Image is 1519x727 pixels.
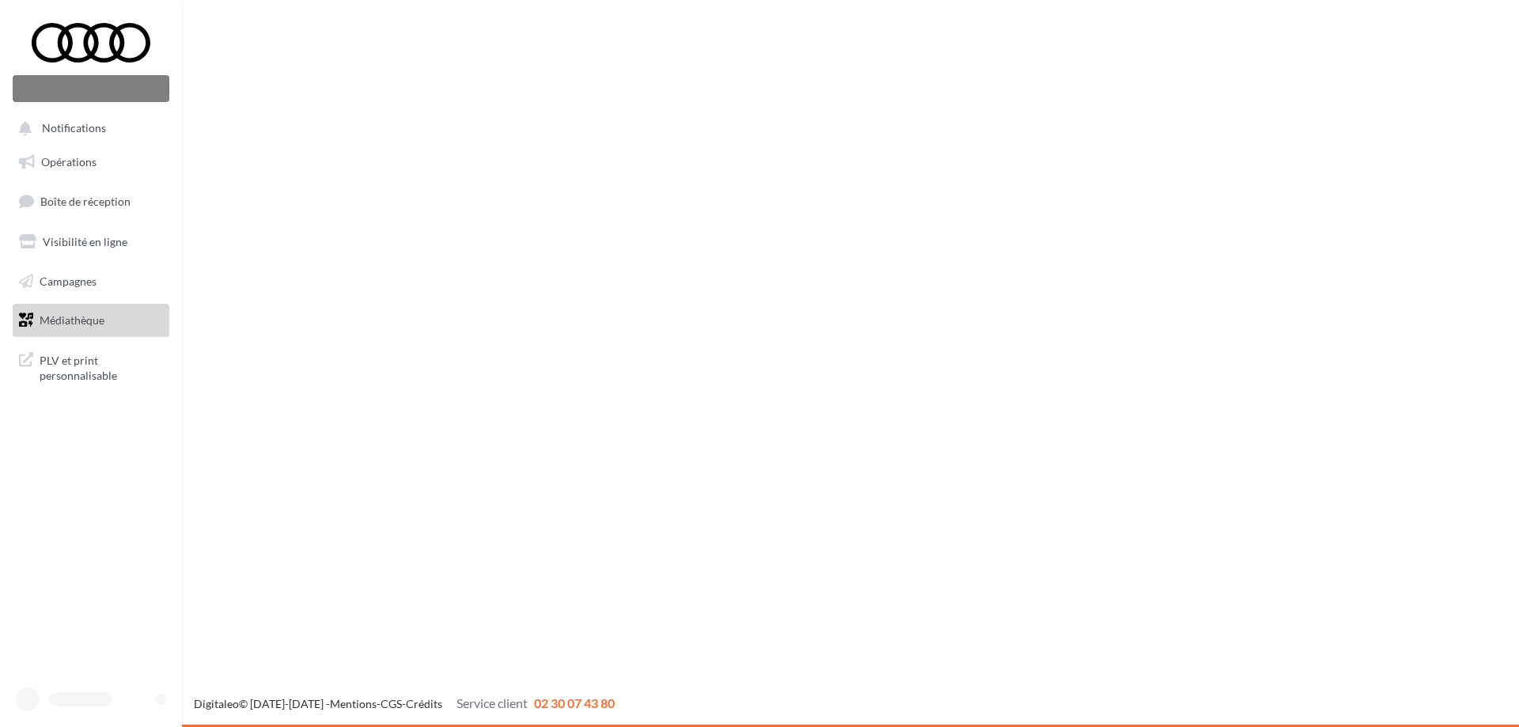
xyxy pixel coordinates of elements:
span: © [DATE]-[DATE] - - - [194,697,615,710]
a: Médiathèque [9,304,172,337]
a: CGS [381,697,402,710]
span: Opérations [41,155,97,168]
span: Notifications [42,122,106,135]
a: Digitaleo [194,697,239,710]
a: Campagnes [9,265,172,298]
a: Visibilité en ligne [9,225,172,259]
span: 02 30 07 43 80 [534,695,615,710]
span: Campagnes [40,274,97,287]
a: Opérations [9,146,172,179]
a: Boîte de réception [9,184,172,218]
a: PLV et print personnalisable [9,343,172,390]
span: Boîte de réception [40,195,131,208]
a: Mentions [330,697,377,710]
span: Visibilité en ligne [43,235,127,248]
span: PLV et print personnalisable [40,350,163,384]
a: Crédits [406,697,442,710]
span: Médiathèque [40,313,104,327]
span: Service client [456,695,528,710]
div: Nouvelle campagne [13,75,169,102]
